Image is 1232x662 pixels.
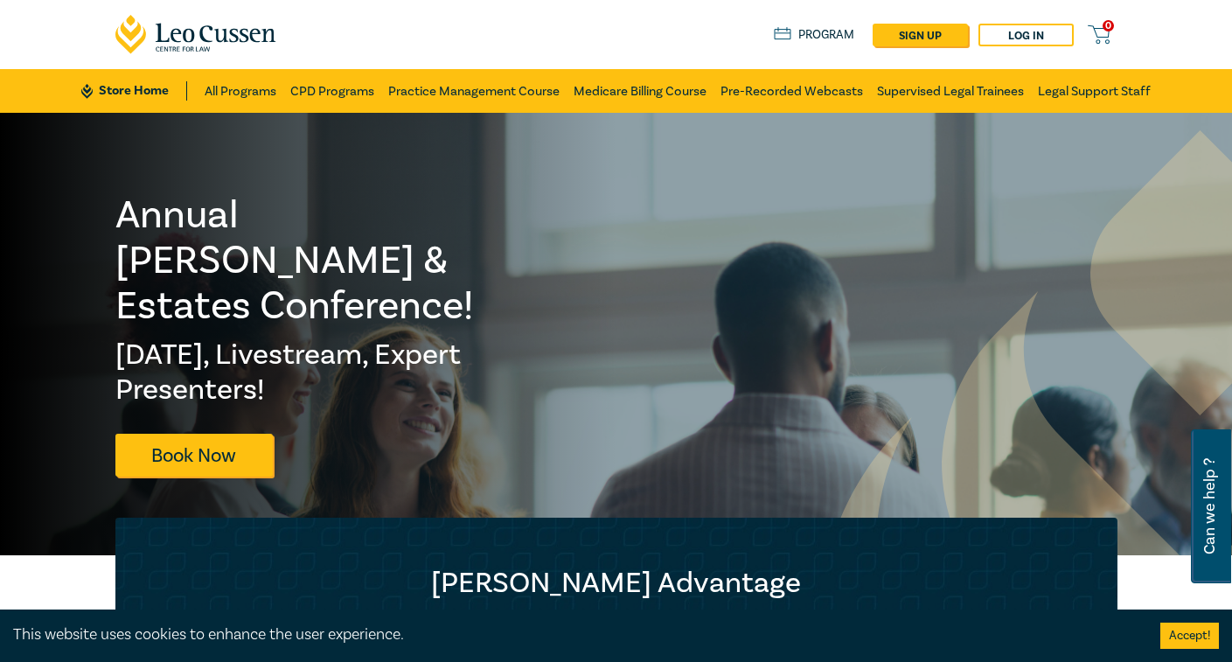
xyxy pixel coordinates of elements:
[150,566,1082,601] h2: [PERSON_NAME] Advantage
[13,624,1134,646] div: This website uses cookies to enhance the user experience.
[774,25,855,45] a: Program
[388,69,560,113] a: Practice Management Course
[1038,69,1151,113] a: Legal Support Staff
[574,69,706,113] a: Medicare Billing Course
[1201,440,1218,573] span: Can we help ?
[205,69,276,113] a: All Programs
[873,24,968,46] a: sign up
[978,24,1074,46] a: Log in
[1103,20,1114,31] span: 0
[877,69,1024,113] a: Supervised Legal Trainees
[290,69,374,113] a: CPD Programs
[720,69,863,113] a: Pre-Recorded Webcasts
[115,192,507,329] h1: Annual [PERSON_NAME] & Estates Conference!
[1160,623,1219,649] button: Accept cookies
[115,338,507,408] h2: [DATE], Livestream, Expert Presenters!
[115,434,273,477] a: Book Now
[81,81,187,101] a: Store Home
